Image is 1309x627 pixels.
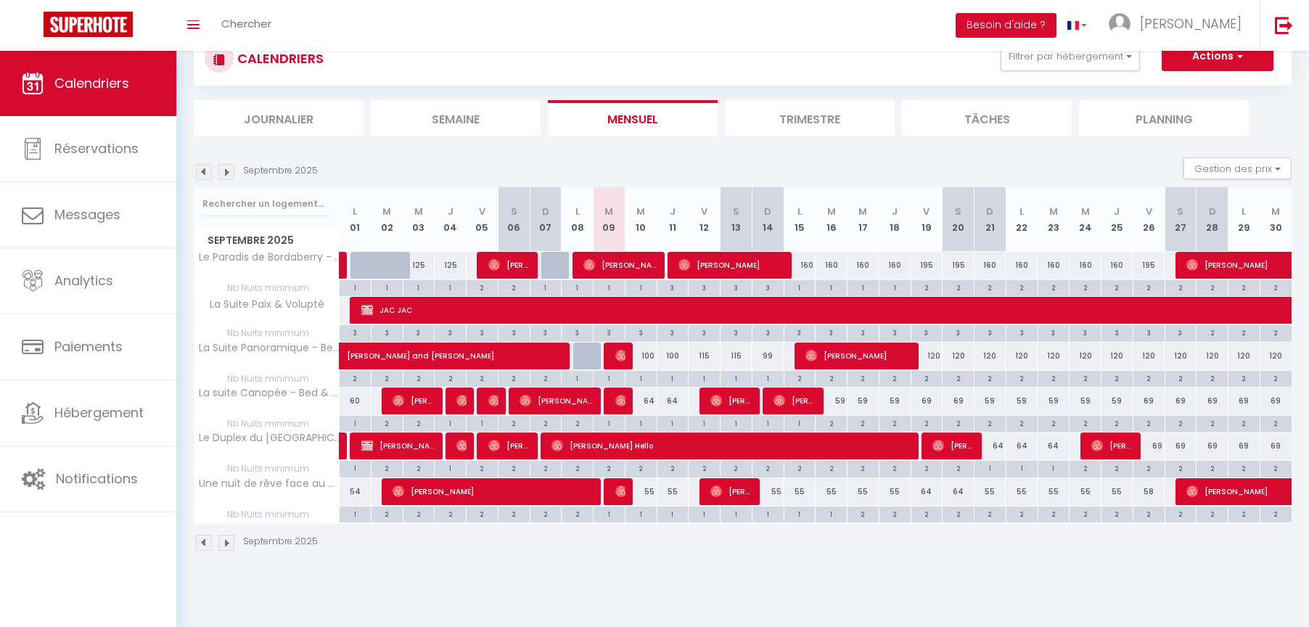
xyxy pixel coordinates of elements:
div: 2 [1133,416,1165,430]
div: 69 [1197,388,1228,414]
div: 125 [403,252,435,279]
abbr: M [827,205,836,218]
span: [PERSON_NAME] [1140,15,1242,33]
div: 1 [467,416,498,430]
div: 2 [784,371,816,385]
div: 69 [911,388,943,414]
div: 2 [1070,280,1101,294]
div: 64 [657,388,689,414]
div: 160 [784,252,816,279]
div: 2 [943,280,974,294]
div: 1 [625,280,657,294]
div: 1 [435,280,466,294]
span: [PERSON_NAME] [393,478,595,505]
th: 13 [721,187,752,252]
div: 69 [1260,433,1292,459]
div: 2 [1197,325,1228,339]
th: 21 [974,187,1006,252]
div: 2 [498,280,530,294]
div: 1 [594,280,625,294]
th: 28 [1197,187,1228,252]
div: 120 [911,343,943,369]
div: 2 [1038,280,1070,294]
span: [PERSON_NAME] [520,387,594,414]
div: 3 [657,280,689,294]
span: Le Duplex du [GEOGRAPHIC_DATA] [197,433,342,443]
th: 04 [435,187,467,252]
div: 2 [530,416,562,430]
div: 3 [879,325,911,339]
span: Calendriers [54,74,129,92]
div: 160 [848,252,879,279]
th: 08 [562,187,594,252]
div: 1 [657,416,689,430]
button: Ouvrir le widget de chat LiveChat [12,6,55,49]
div: 3 [848,325,879,339]
th: 06 [498,187,530,252]
div: 3 [435,325,466,339]
th: 09 [594,187,625,252]
div: 2 [1070,371,1101,385]
li: Semaine [371,100,541,136]
button: Gestion des prix [1183,157,1292,179]
div: 2 [1165,280,1197,294]
span: La suite Canopée - Bed & Views [197,388,342,398]
img: logout [1275,16,1293,34]
div: 1 [340,416,371,430]
abbr: D [542,205,549,218]
li: Tâches [902,100,1072,136]
div: 2 [498,371,530,385]
abbr: L [1242,205,1246,218]
div: 3 [657,325,689,339]
div: 3 [1101,325,1133,339]
span: [PERSON_NAME] and [PERSON_NAME] [347,335,580,362]
div: 60 [340,388,372,414]
th: 24 [1070,187,1101,252]
div: 2 [1038,416,1070,430]
span: [PERSON_NAME] [456,432,467,459]
span: Nb Nuits minimum [194,461,339,477]
div: 120 [1228,343,1260,369]
div: 1 [562,280,593,294]
div: 120 [943,343,974,369]
span: [PERSON_NAME] [393,387,435,414]
span: Paiements [54,337,123,356]
div: 1 [784,416,816,430]
th: 07 [530,187,562,252]
div: 3 [784,325,816,339]
abbr: L [1019,205,1024,218]
div: 120 [1006,343,1038,369]
div: 1 [721,371,752,385]
th: 30 [1260,187,1292,252]
div: 1 [689,416,720,430]
span: La Suite Panoramique - Bed & Views [197,343,342,353]
div: 2 [1260,371,1292,385]
th: 15 [784,187,816,252]
th: 03 [403,187,435,252]
span: Chercher [221,16,271,31]
div: 120 [1070,343,1101,369]
span: [PERSON_NAME] [615,342,626,369]
div: 3 [752,325,784,339]
div: 1 [340,461,371,475]
th: 18 [879,187,911,252]
div: 3 [689,280,720,294]
div: 120 [1038,343,1070,369]
div: 3 [943,325,974,339]
div: 3 [594,325,625,339]
div: 2 [498,416,530,430]
abbr: M [1049,205,1058,218]
div: 69 [1228,388,1260,414]
div: 2 [562,416,593,430]
li: Journalier [194,100,364,136]
div: 69 [1133,433,1165,459]
div: 1 [784,280,816,294]
abbr: M [414,205,423,218]
div: 59 [1006,388,1038,414]
abbr: D [986,205,993,218]
div: 2 [911,371,943,385]
th: 16 [816,187,848,252]
div: 2 [1133,280,1165,294]
div: 59 [848,388,879,414]
div: 69 [1165,433,1197,459]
